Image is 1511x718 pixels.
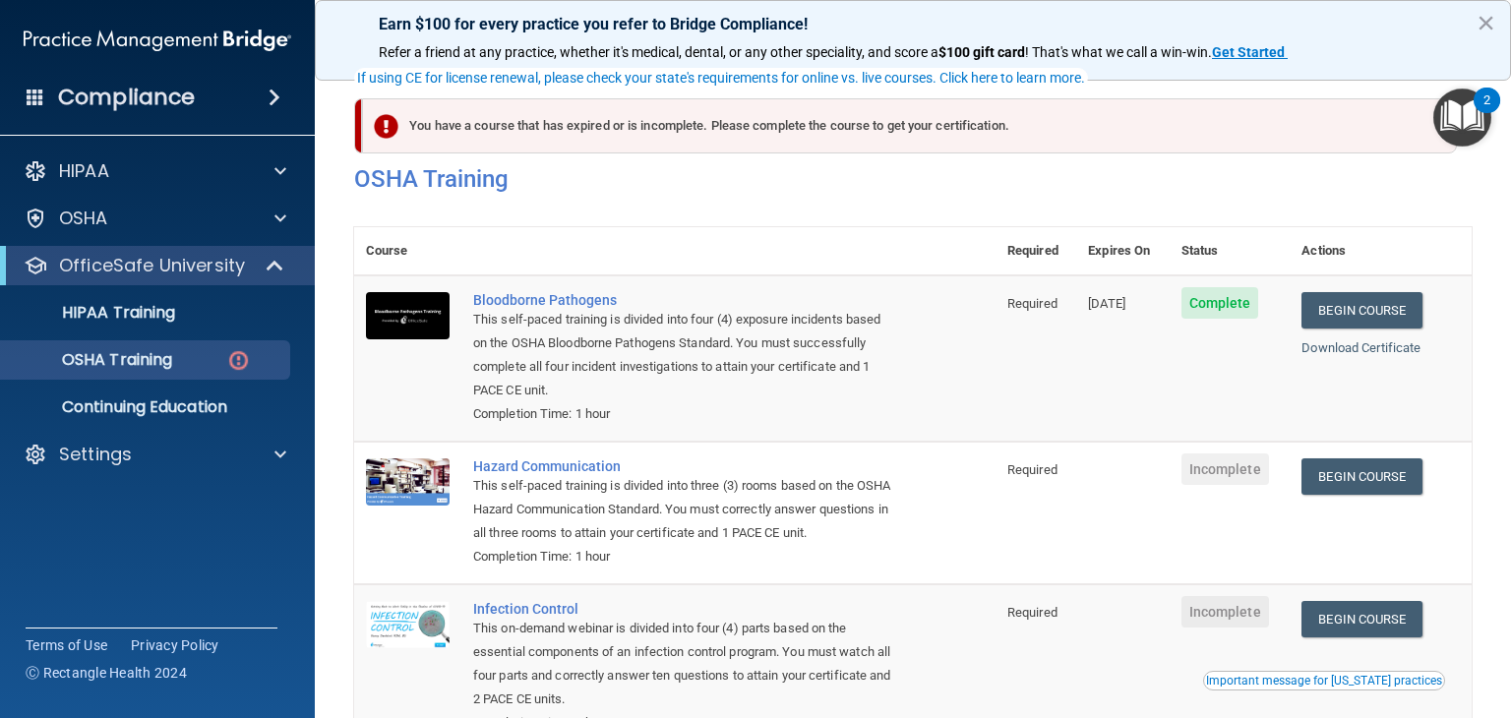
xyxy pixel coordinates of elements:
span: Incomplete [1181,453,1269,485]
a: Hazard Communication [473,458,897,474]
a: Begin Course [1301,601,1421,637]
p: OSHA Training [13,350,172,370]
a: Download Certificate [1301,340,1420,355]
h4: Compliance [58,84,195,111]
p: HIPAA [59,159,109,183]
p: Earn $100 for every practice you refer to Bridge Compliance! [379,15,1447,33]
span: Required [1007,296,1058,311]
span: Complete [1181,287,1259,319]
div: Important message for [US_STATE] practices [1206,675,1442,687]
a: Bloodborne Pathogens [473,292,897,308]
th: Required [996,227,1076,275]
div: Completion Time: 1 hour [473,402,897,426]
div: If using CE for license renewal, please check your state's requirements for online vs. live cours... [357,71,1085,85]
p: OfficeSafe University [59,254,245,277]
a: Infection Control [473,601,897,617]
a: OSHA [24,207,286,230]
button: Open Resource Center, 2 new notifications [1433,89,1491,147]
div: This self-paced training is divided into four (4) exposure incidents based on the OSHA Bloodborne... [473,308,897,402]
button: If using CE for license renewal, please check your state's requirements for online vs. live cours... [354,68,1088,88]
a: Begin Course [1301,458,1421,495]
img: PMB logo [24,21,291,60]
th: Status [1170,227,1291,275]
div: Completion Time: 1 hour [473,545,897,568]
span: ! That's what we call a win-win. [1025,44,1212,60]
span: Required [1007,462,1058,477]
div: This on-demand webinar is divided into four (4) parts based on the essential components of an inf... [473,617,897,711]
img: danger-circle.6113f641.png [226,348,251,373]
a: Terms of Use [26,635,107,655]
a: Begin Course [1301,292,1421,329]
div: This self-paced training is divided into three (3) rooms based on the OSHA Hazard Communication S... [473,474,897,545]
a: OfficeSafe University [24,254,285,277]
p: HIPAA Training [13,303,175,323]
span: [DATE] [1088,296,1125,311]
p: Settings [59,443,132,466]
p: OSHA [59,207,108,230]
th: Actions [1290,227,1472,275]
div: You have a course that has expired or is incomplete. Please complete the course to get your certi... [362,98,1457,153]
span: Ⓒ Rectangle Health 2024 [26,663,187,683]
span: Incomplete [1181,596,1269,628]
span: Required [1007,605,1058,620]
a: Privacy Policy [131,635,219,655]
div: 2 [1483,100,1490,126]
th: Expires On [1076,227,1169,275]
a: HIPAA [24,159,286,183]
strong: Get Started [1212,44,1285,60]
th: Course [354,227,461,275]
img: exclamation-circle-solid-danger.72ef9ffc.png [374,114,398,139]
h4: OSHA Training [354,165,1472,193]
span: Refer a friend at any practice, whether it's medical, dental, or any other speciality, and score a [379,44,938,60]
button: Close [1477,7,1495,38]
button: Read this if you are a dental practitioner in the state of CA [1203,671,1445,690]
a: Settings [24,443,286,466]
strong: $100 gift card [938,44,1025,60]
p: Continuing Education [13,397,281,417]
a: Get Started [1212,44,1288,60]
